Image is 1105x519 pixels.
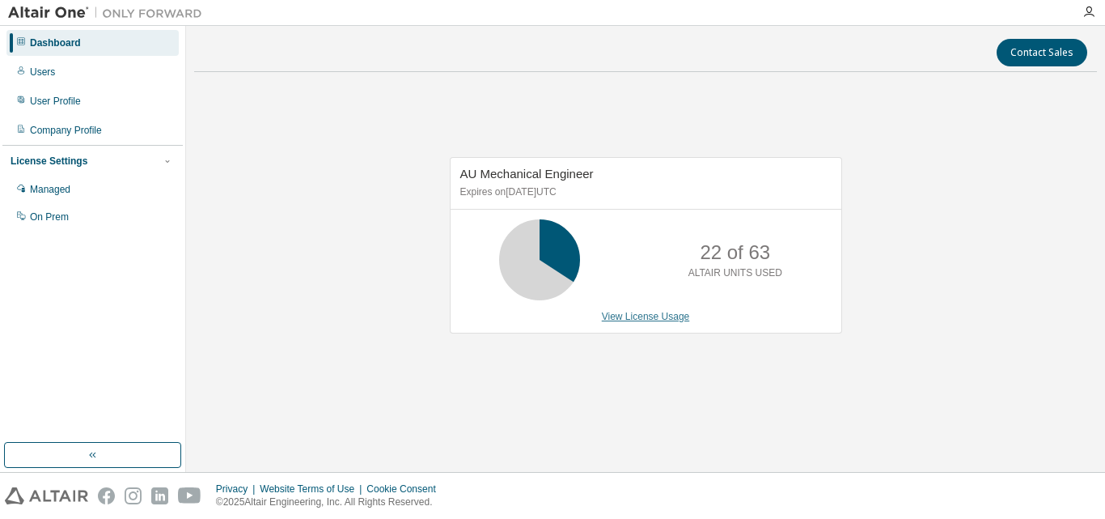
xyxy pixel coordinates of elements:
[460,167,594,181] span: AU Mechanical Engineer
[30,183,70,196] div: Managed
[30,66,55,79] div: Users
[98,487,115,504] img: facebook.svg
[997,39,1087,66] button: Contact Sales
[8,5,210,21] img: Altair One
[178,487,201,504] img: youtube.svg
[30,36,81,49] div: Dashboard
[216,483,260,496] div: Privacy
[151,487,168,504] img: linkedin.svg
[460,185,828,199] p: Expires on [DATE] UTC
[125,487,142,504] img: instagram.svg
[700,239,770,266] p: 22 of 63
[260,483,366,496] div: Website Terms of Use
[5,487,88,504] img: altair_logo.svg
[216,496,446,509] p: © 2025 Altair Engineering, Inc. All Rights Reserved.
[30,124,102,137] div: Company Profile
[688,266,782,280] p: ALTAIR UNITS USED
[366,483,445,496] div: Cookie Consent
[602,311,690,322] a: View License Usage
[11,155,87,168] div: License Settings
[30,211,69,223] div: On Prem
[30,95,81,108] div: User Profile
